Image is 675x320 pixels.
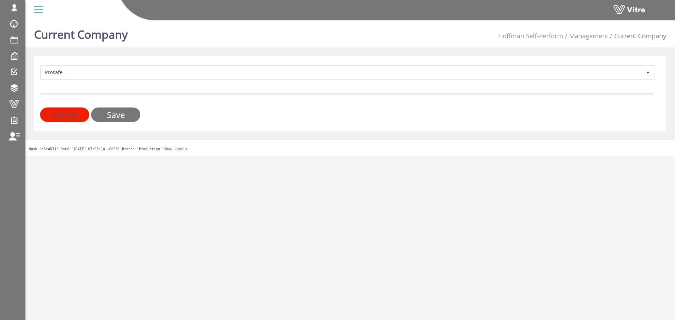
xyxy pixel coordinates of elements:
a: Show Labels [164,147,187,151]
h1: Current Company [34,18,128,47]
li: Current Company [608,32,666,41]
span: Hash 'a5c4531' Date '[DATE] 07:08:14 +0000' Branch 'Production' [29,147,162,151]
input: Cancel [40,107,89,122]
a: Hoffman Self-Perform [498,32,563,40]
span: select [642,66,654,79]
input: Save [91,107,140,122]
span: Prosafe [41,66,642,79]
li: Management [563,32,608,41]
